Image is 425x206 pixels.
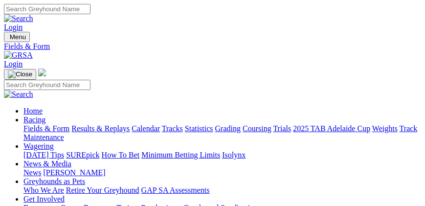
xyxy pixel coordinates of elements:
[4,32,30,42] button: Toggle navigation
[38,69,46,76] img: logo-grsa-white.png
[66,186,139,194] a: Retire Your Greyhound
[4,51,33,60] img: GRSA
[4,80,90,90] input: Search
[141,186,210,194] a: GAP SA Assessments
[222,151,246,159] a: Isolynx
[23,151,421,160] div: Wagering
[23,124,69,133] a: Fields & Form
[243,124,271,133] a: Coursing
[4,90,33,99] img: Search
[185,124,213,133] a: Statistics
[102,151,140,159] a: How To Bet
[10,33,26,41] span: Menu
[273,124,291,133] a: Trials
[141,151,220,159] a: Minimum Betting Limits
[23,124,421,142] div: Racing
[23,107,43,115] a: Home
[23,142,54,150] a: Wagering
[23,186,64,194] a: Who We Are
[372,124,398,133] a: Weights
[4,23,22,31] a: Login
[23,124,417,141] a: Track Maintenance
[23,168,41,177] a: News
[43,168,105,177] a: [PERSON_NAME]
[4,60,22,68] a: Login
[162,124,183,133] a: Tracks
[8,70,32,78] img: Close
[23,151,64,159] a: [DATE] Tips
[23,195,65,203] a: Get Involved
[71,124,130,133] a: Results & Replays
[23,160,71,168] a: News & Media
[66,151,99,159] a: SUREpick
[23,115,45,124] a: Racing
[132,124,160,133] a: Calendar
[23,177,85,185] a: Greyhounds as Pets
[23,168,421,177] div: News & Media
[215,124,241,133] a: Grading
[4,4,90,14] input: Search
[4,69,36,80] button: Toggle navigation
[4,14,33,23] img: Search
[23,186,421,195] div: Greyhounds as Pets
[293,124,370,133] a: 2025 TAB Adelaide Cup
[4,42,421,51] a: Fields & Form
